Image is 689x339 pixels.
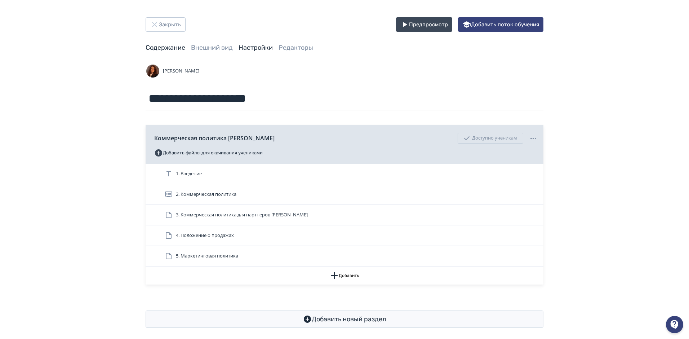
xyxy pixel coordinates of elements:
[146,311,543,328] button: Добавить новый раздел
[146,184,543,205] div: 2. Коммерческая политика
[176,191,236,198] span: 2. Коммерческая политика
[154,147,263,159] button: Добавить файлы для скачивания учениками
[191,44,233,52] a: Внешний вид
[146,164,543,184] div: 1. Введение
[146,44,185,52] a: Содержание
[146,225,543,246] div: 4. Положение о продажах
[396,17,452,32] button: Предпросмотр
[279,44,313,52] a: Редакторы
[176,252,238,260] span: 5. Маркетинговая политика
[176,232,234,239] span: 4. Положение о продажах
[146,267,543,285] button: Добавить
[239,44,273,52] a: Настройки
[458,133,523,144] div: Доступно ученикам
[458,17,543,32] button: Добавить поток обучения
[146,17,186,32] button: Закрыть
[146,246,543,267] div: 5. Маркетинговая политика
[154,134,275,142] span: Коммерческая политика [PERSON_NAME]
[176,170,202,177] span: 1. Введение
[146,64,160,78] img: Avatar
[176,211,308,219] span: 3. Коммерческая политика для партнеров Мед ТеКо
[146,205,543,225] div: 3. Коммерческая политика для партнеров [PERSON_NAME]
[163,67,199,75] span: [PERSON_NAME]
